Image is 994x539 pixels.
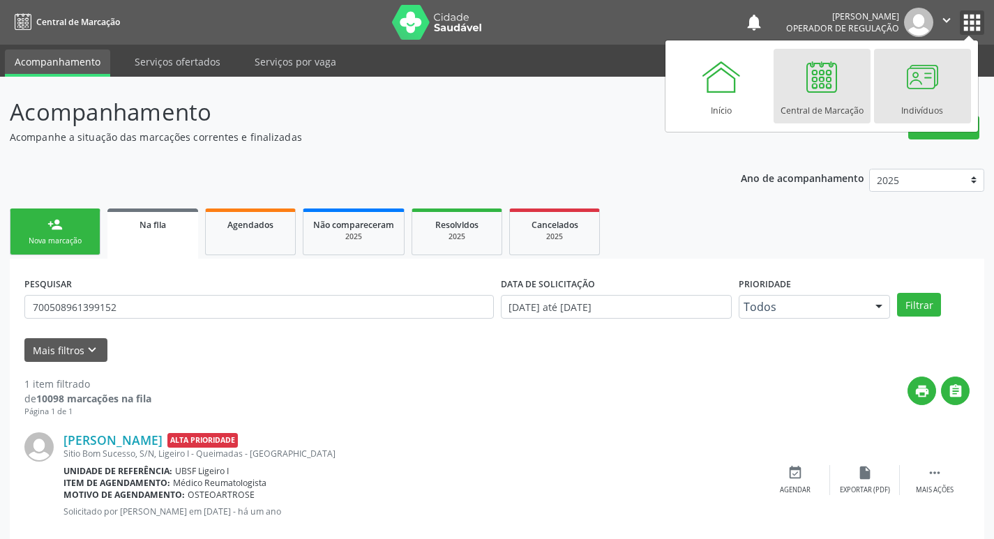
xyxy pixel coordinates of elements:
[840,485,890,495] div: Exportar (PDF)
[24,377,151,391] div: 1 item filtrado
[933,8,960,37] button: 
[24,295,494,319] input: Nome, CNS
[24,391,151,406] div: de
[63,477,170,489] b: Item de agendamento:
[20,236,90,246] div: Nova marcação
[948,384,963,399] i: 
[5,50,110,77] a: Acompanhamento
[36,16,120,28] span: Central de Marcação
[24,432,54,462] img: img
[874,49,971,123] a: Indivíduos
[532,219,578,231] span: Cancelados
[908,377,936,405] button: print
[780,485,811,495] div: Agendar
[741,169,864,186] p: Ano de acompanhamento
[786,22,899,34] span: Operador de regulação
[24,273,72,295] label: PESQUISAR
[313,219,394,231] span: Não compareceram
[24,338,107,363] button: Mais filtroskeyboard_arrow_down
[188,489,255,501] span: OSTEOARTROSE
[744,13,764,32] button: notifications
[140,219,166,231] span: Na fila
[422,231,492,242] div: 2025
[927,465,942,480] i: 
[744,300,862,314] span: Todos
[501,295,732,319] input: Selecione um intervalo
[10,130,692,144] p: Acompanhe a situação das marcações correntes e finalizadas
[24,406,151,418] div: Página 1 de 1
[47,217,63,232] div: person_add
[313,231,394,242] div: 2025
[245,50,346,74] a: Serviços por vaga
[175,465,229,477] span: UBSF Ligeiro I
[63,432,163,448] a: [PERSON_NAME]
[788,465,803,480] i: event_available
[941,377,970,405] button: 
[520,231,589,242] div: 2025
[63,448,760,460] div: Sitio Bom Sucesso, S/N, Ligeiro I - Queimadas - [GEOGRAPHIC_DATA]
[63,465,172,477] b: Unidade de referência:
[960,10,984,35] button: apps
[84,342,100,358] i: keyboard_arrow_down
[774,49,871,123] a: Central de Marcação
[227,219,273,231] span: Agendados
[167,433,238,448] span: Alta Prioridade
[63,506,760,517] p: Solicitado por [PERSON_NAME] em [DATE] - há um ano
[904,8,933,37] img: img
[939,13,954,28] i: 
[63,489,185,501] b: Motivo de agendamento:
[10,95,692,130] p: Acompanhamento
[673,49,770,123] a: Início
[914,384,930,399] i: print
[125,50,230,74] a: Serviços ofertados
[916,485,954,495] div: Mais ações
[173,477,266,489] span: Médico Reumatologista
[501,273,595,295] label: DATA DE SOLICITAÇÃO
[897,293,941,317] button: Filtrar
[857,465,873,480] i: insert_drive_file
[10,10,120,33] a: Central de Marcação
[786,10,899,22] div: [PERSON_NAME]
[36,392,151,405] strong: 10098 marcações na fila
[739,273,791,295] label: Prioridade
[435,219,479,231] span: Resolvidos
